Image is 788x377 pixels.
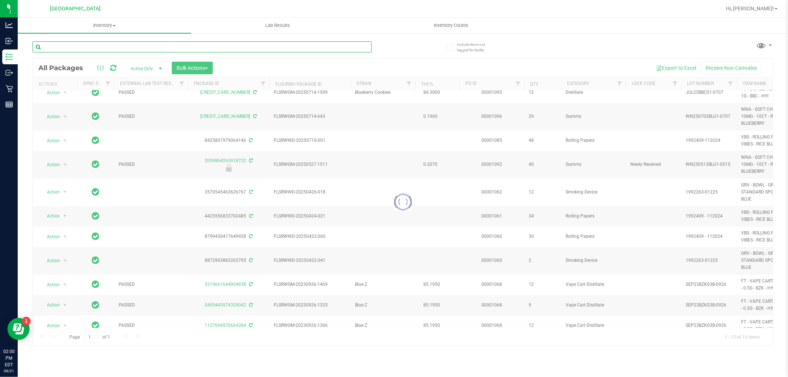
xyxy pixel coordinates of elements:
[6,37,13,45] inline-svg: Inbound
[726,6,774,11] span: Hi, [PERSON_NAME]!
[255,22,300,29] span: Lab Results
[457,42,494,53] span: Include items not tagged for facility
[6,53,13,61] inline-svg: Inventory
[18,18,191,33] a: Inventory
[22,317,31,326] iframe: Resource center unread badge
[6,69,13,76] inline-svg: Outbound
[424,22,478,29] span: Inventory Counts
[6,101,13,108] inline-svg: Reports
[3,348,14,368] p: 02:00 PM EDT
[6,85,13,92] inline-svg: Retail
[7,318,30,340] iframe: Resource center
[6,21,13,29] inline-svg: Analytics
[18,22,191,29] span: Inventory
[50,6,101,12] span: [GEOGRAPHIC_DATA]
[33,41,372,52] input: Search Package ID, Item Name, SKU, Lot or Part Number...
[3,368,14,374] p: 08/21
[364,18,538,33] a: Inventory Counts
[191,18,364,33] a: Lab Results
